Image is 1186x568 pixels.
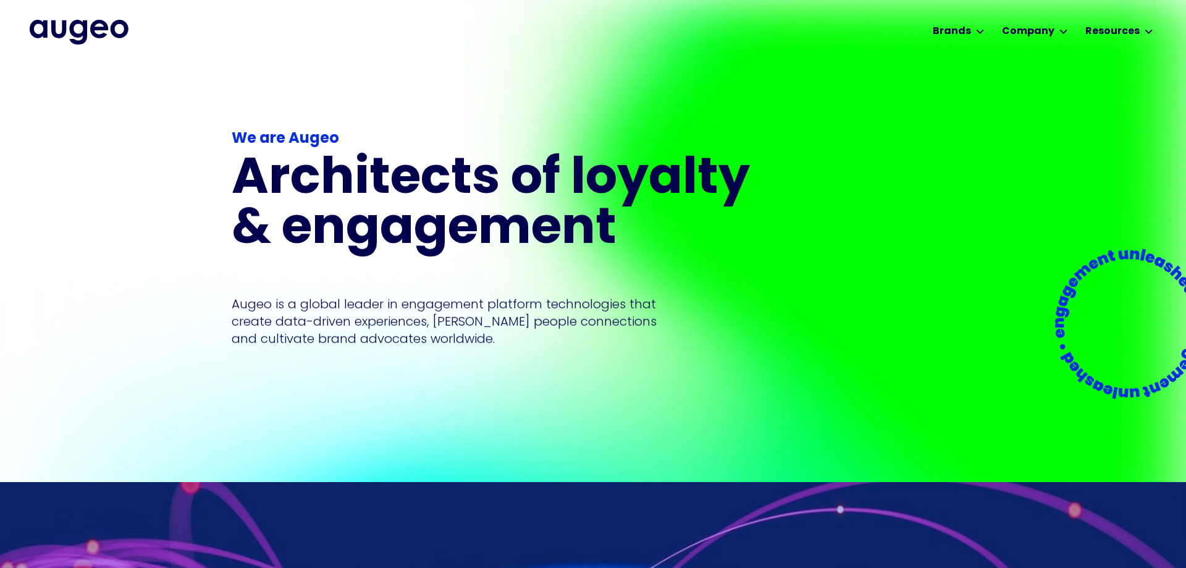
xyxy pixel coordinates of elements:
div: Resources [1085,24,1140,39]
img: Augeo's full logo in midnight blue. [30,20,128,45]
p: Augeo is a global leader in engagement platform technologies that create data-driven experiences,... [232,295,657,347]
div: Company [1002,24,1054,39]
a: home [30,20,128,45]
div: Brands [933,24,971,39]
div: We are Augeo [232,128,765,150]
h1: Architects of loyalty & engagement [232,155,765,255]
